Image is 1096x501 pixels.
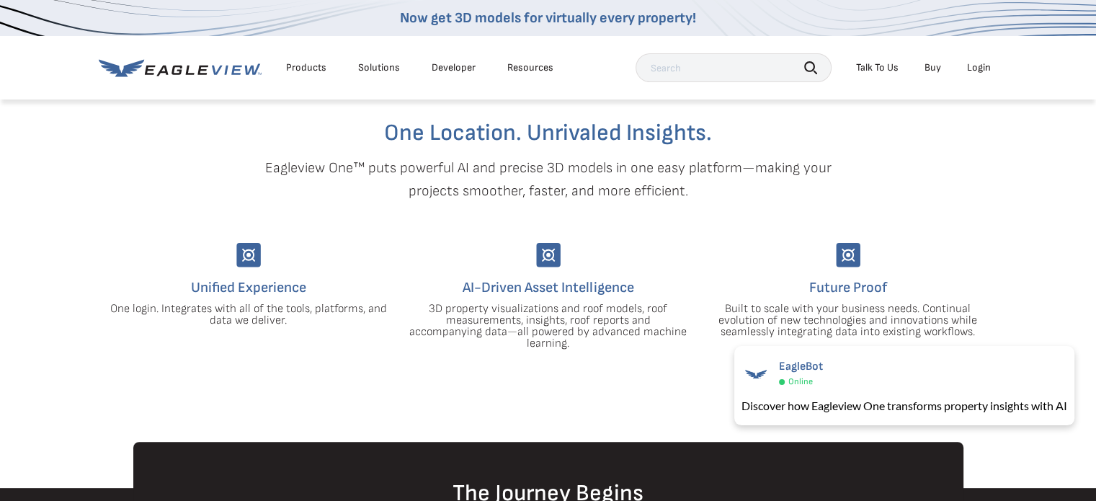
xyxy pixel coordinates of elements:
[507,61,553,74] div: Resources
[358,61,400,74] div: Solutions
[709,303,987,338] p: Built to scale with your business needs. Continual evolution of new technologies and innovations ...
[636,53,832,82] input: Search
[856,61,899,74] div: Talk To Us
[536,243,561,267] img: Group-9744.svg
[925,61,941,74] a: Buy
[409,276,687,299] h4: AI-Driven Asset Intelligence
[110,276,388,299] h4: Unified Experience
[240,156,857,203] p: Eagleview One™ puts powerful AI and precise 3D models in one easy platform—making your projects s...
[110,303,388,327] p: One login. Integrates with all of the tools, platforms, and data we deliver.
[236,243,261,267] img: Group-9744.svg
[779,360,823,373] span: EagleBot
[741,360,770,389] img: EagleBot
[110,122,987,145] h2: One Location. Unrivaled Insights.
[432,61,476,74] a: Developer
[836,243,860,267] img: Group-9744.svg
[409,303,687,350] p: 3D property visualizations and roof models, roof measurements, insights, roof reports and accompa...
[709,276,987,299] h4: Future Proof
[788,376,813,387] span: Online
[286,61,326,74] div: Products
[741,397,1067,414] div: Discover how Eagleview One transforms property insights with AI
[400,9,696,27] a: Now get 3D models for virtually every property!
[967,61,991,74] div: Login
